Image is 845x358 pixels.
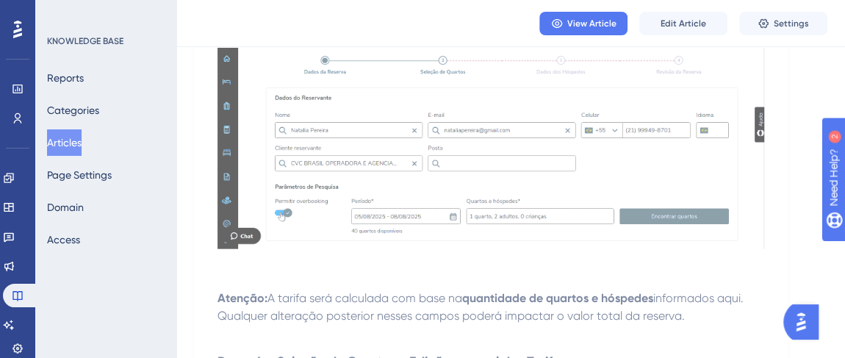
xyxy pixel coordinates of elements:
span: Need Help? [35,4,92,21]
button: Domain [47,194,84,221]
button: Settings [739,12,827,35]
button: Edit Article [639,12,727,35]
div: 2 [102,7,107,19]
button: Categories [47,97,99,123]
span: Settings [774,18,809,29]
button: View Article [539,12,628,35]
span: A tarifa será calculada com base na [267,291,462,305]
span: Edit Article [661,18,706,29]
span: informados aqui. Qualquer alteração posterior nesses campos poderá impactar o valor total da rese... [217,291,747,323]
button: Reports [47,65,84,91]
div: KNOWLEDGE BASE [47,35,123,47]
button: Articles [47,129,82,156]
strong: quantidade de quartos e hóspedes [462,291,653,305]
span: View Article [567,18,616,29]
strong: Atenção: [217,291,267,305]
button: Access [47,226,80,253]
iframe: UserGuiding AI Assistant Launcher [783,300,827,344]
button: Page Settings [47,162,112,188]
